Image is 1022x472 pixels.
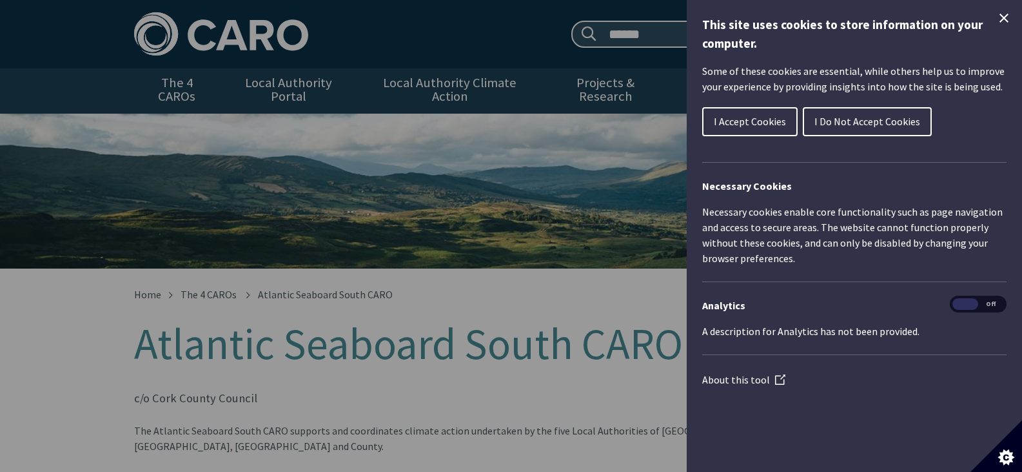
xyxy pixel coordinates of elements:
p: Necessary cookies enable core functionality such as page navigation and access to secure areas. T... [702,204,1007,266]
span: Off [978,298,1004,311]
button: Set cookie preferences [970,420,1022,472]
a: About this tool [702,373,785,386]
span: On [952,298,978,311]
p: A description for Analytics has not been provided. [702,323,1007,339]
p: Some of these cookies are essential, while others help us to improve your experience by providing... [702,63,1007,94]
h3: Analytics [702,298,1007,313]
button: Close Cookie Control [996,10,1012,26]
span: I Do Not Accept Cookies [814,115,920,128]
h1: This site uses cookies to store information on your computer. [702,15,1007,53]
button: I Accept Cookies [702,107,798,136]
button: I Do Not Accept Cookies [803,107,932,136]
h2: Necessary Cookies [702,178,1007,194]
span: I Accept Cookies [714,115,786,128]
